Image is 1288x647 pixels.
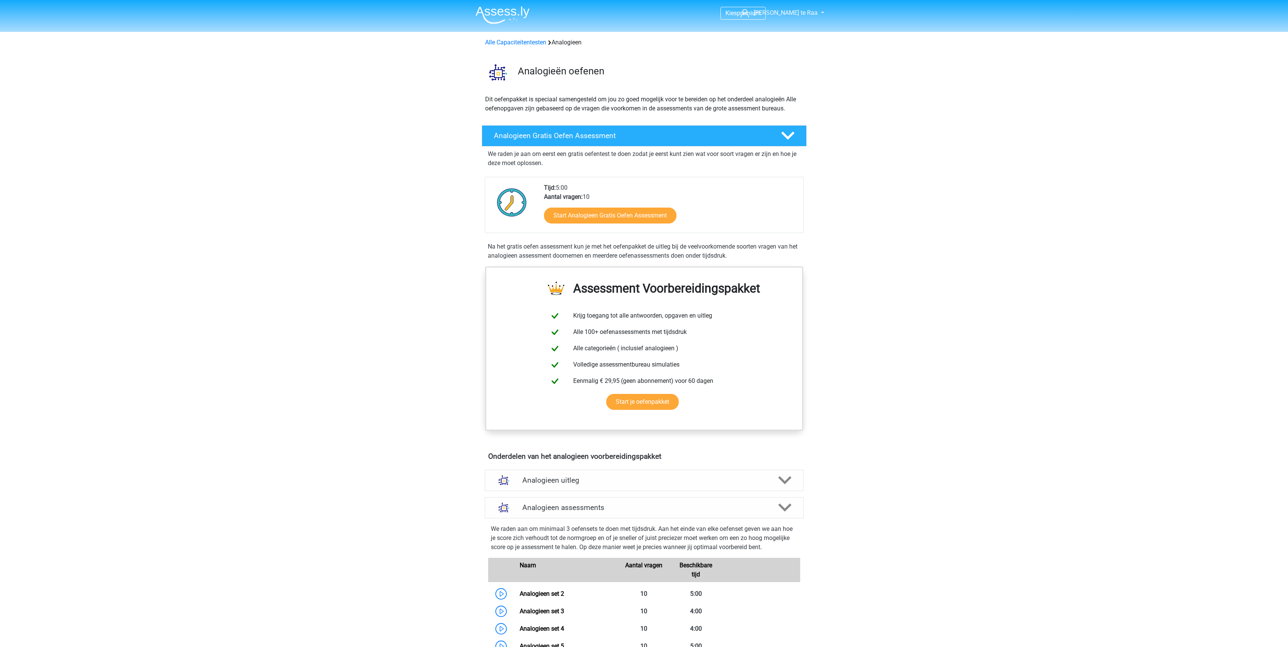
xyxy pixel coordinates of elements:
p: We raden je aan om eerst een gratis oefentest te doen zodat je eerst kunt zien wat voor soort vra... [488,150,801,168]
a: Alle Capaciteitentesten [485,39,546,46]
img: Klok [493,183,531,221]
b: Aantal vragen: [544,193,583,200]
img: analogieen assessments [494,498,514,517]
img: Assessly [476,6,530,24]
a: [PERSON_NAME] te Raa [738,8,818,17]
div: Naam [514,561,618,579]
img: analogieen [482,56,514,88]
h4: Analogieen Gratis Oefen Assessment [494,131,769,140]
span: premium [737,9,761,17]
a: assessments Analogieen assessments [482,497,807,518]
a: Analogieen set 3 [520,608,564,615]
div: 5:00 10 [538,183,803,233]
p: We raden aan om minimaal 3 oefensets te doen met tijdsdruk. Aan het einde van elke oefenset geven... [491,524,798,552]
a: Start je oefenpakket [606,394,679,410]
b: Tijd: [544,184,556,191]
div: Analogieen [482,38,806,47]
a: Analogieen set 4 [520,625,564,632]
div: Na het gratis oefen assessment kun je met het oefenpakket de uitleg bij de veelvoorkomende soorte... [485,242,804,260]
h3: Analogieën oefenen [518,65,801,77]
a: uitleg Analogieen uitleg [482,470,807,491]
a: Start Analogieen Gratis Oefen Assessment [544,208,676,224]
a: Analogieen set 2 [520,590,564,597]
img: analogieen uitleg [494,471,514,490]
div: Beschikbare tijd [670,561,722,579]
span: [PERSON_NAME] te Raa [754,9,818,16]
a: Kiespremium [721,8,765,18]
a: Analogieen Gratis Oefen Assessment [479,125,810,146]
span: Kies [725,9,737,17]
h4: Analogieen uitleg [522,476,766,485]
h4: Analogieen assessments [522,503,766,512]
h4: Onderdelen van het analogieen voorbereidingspakket [488,452,800,461]
div: Aantal vragen [618,561,670,579]
p: Dit oefenpakket is speciaal samengesteld om jou zo goed mogelijk voor te bereiden op het onderdee... [485,95,803,113]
